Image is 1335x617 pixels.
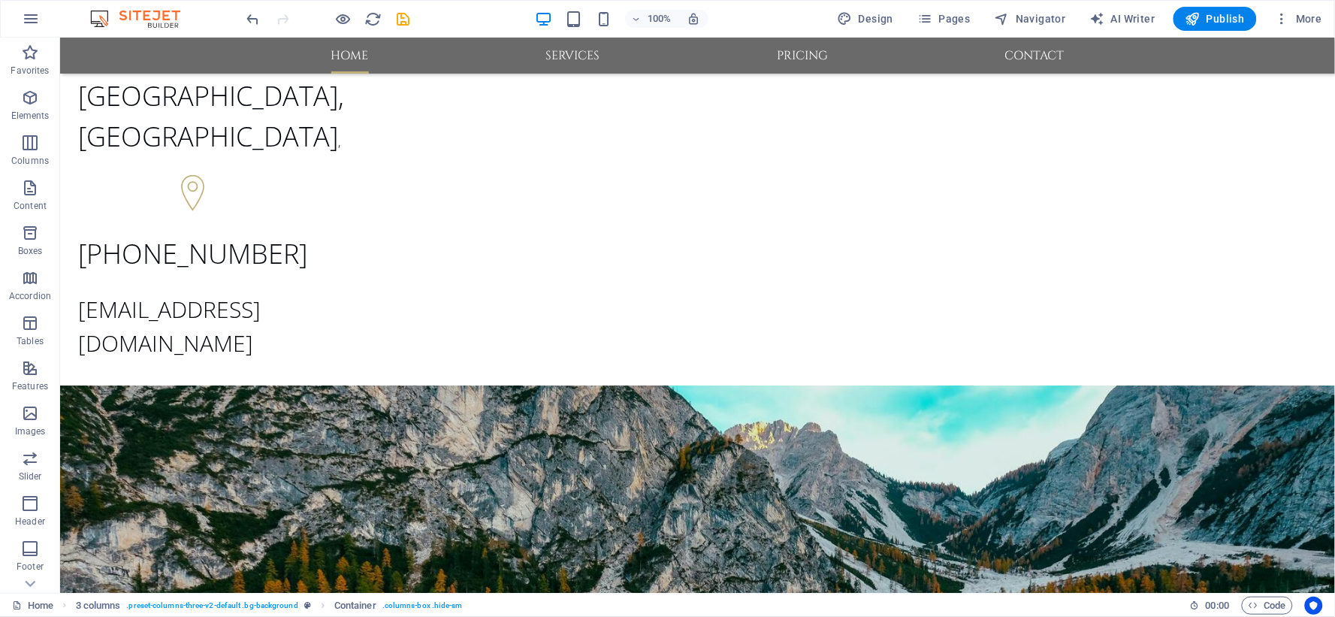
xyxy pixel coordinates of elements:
p: Slider [19,470,42,482]
i: On resize automatically adjust zoom level to fit chosen device. [687,12,700,26]
h6: 100% [648,10,672,28]
span: Code [1249,597,1286,615]
button: Code [1242,597,1293,615]
span: Publish [1185,11,1245,26]
span: Design [838,11,894,26]
h6: Session time [1190,597,1230,615]
i: Save (Ctrl+S) [395,11,412,28]
p: Elements [11,110,50,122]
span: [PHONE_NUMBER] [18,198,247,234]
p: Header [15,516,45,528]
button: save [394,10,412,28]
button: Click here to leave preview mode and continue editing [334,10,352,28]
i: This element is a customizable preset [304,601,311,609]
span: . columns-box .hide-sm [382,597,463,615]
button: 100% [625,10,678,28]
span: Navigator [995,11,1066,26]
p: Features [12,380,48,392]
p: Footer [17,561,44,573]
i: Reload page [365,11,382,28]
button: Publish [1173,7,1257,31]
button: More [1269,7,1328,31]
button: Design [832,7,900,31]
span: Click to select. Double-click to edit [76,597,121,615]
span: 00 00 [1206,597,1229,615]
span: Click to select. Double-click to edit [334,597,376,615]
button: undo [244,10,262,28]
nav: breadcrumb [76,597,463,615]
p: Tables [17,335,44,347]
span: [GEOGRAPHIC_DATA], [GEOGRAPHIC_DATA] [18,40,284,117]
p: Accordion [9,290,51,302]
button: Navigator [989,7,1072,31]
p: Boxes [18,245,43,257]
span: AI Writer [1090,11,1155,26]
div: Design (Ctrl+Alt+Y) [832,7,900,31]
p: Content [14,200,47,212]
button: Pages [911,7,976,31]
p: Images [15,425,46,437]
span: . preset-columns-three-v2-default .bg-background [126,597,298,615]
p: Columns [11,155,49,167]
button: reload [364,10,382,28]
i: Undo: Change text (Ctrl+Z) [245,11,262,28]
a: Click to cancel selection. Double-click to open Pages [12,597,53,615]
p: Favorites [11,65,49,77]
img: Editor Logo [86,10,199,28]
button: Usercentrics [1305,597,1323,615]
span: More [1275,11,1322,26]
button: AI Writer [1084,7,1161,31]
span: Pages [917,11,970,26]
span: : [1216,600,1219,611]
